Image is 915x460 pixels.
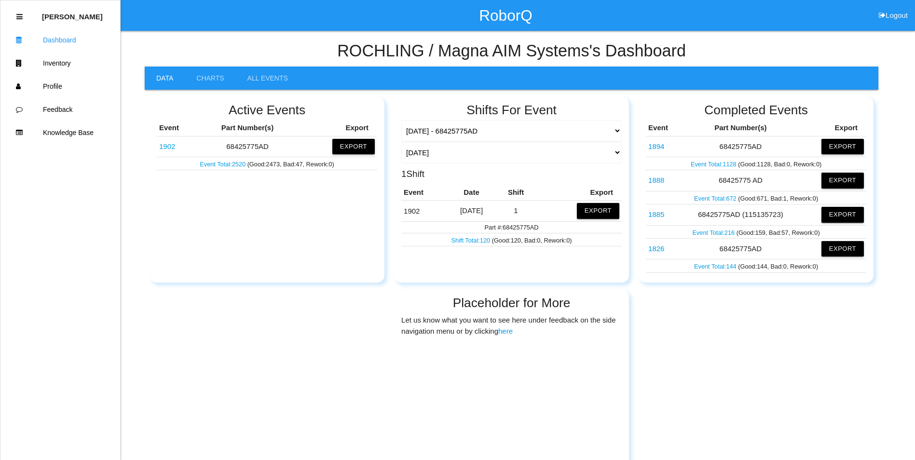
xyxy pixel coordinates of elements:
[646,204,679,225] td: 68425775AD (115135723)
[692,229,736,236] a: Event Total:216
[16,5,23,28] div: Close
[646,136,679,157] td: 68425775AD
[401,167,424,179] h3: 1 Shift
[0,52,120,75] a: Inventory
[821,139,864,154] button: Export
[404,234,619,245] p: (Good: 120 , Bad: 0 , Rework: 0 )
[648,260,864,271] p: (Good: 144 , Bad: 0 , Rework: 0 )
[648,142,664,150] a: 1894
[497,201,535,221] td: 1
[648,158,864,169] p: (Good: 1128 , Bad: 0 , Rework: 0 )
[679,204,802,225] td: 68425775AD (115135723)
[646,103,866,117] h2: Completed Events
[646,120,679,136] th: Event
[821,207,864,222] button: Export
[145,67,185,90] a: Data
[648,210,664,218] a: 1885
[157,136,199,157] td: 68425775AD
[498,327,513,335] a: here
[159,158,375,169] p: (Good: 2473 , Bad: 47 , Rework: 0 )
[821,241,864,257] button: Export
[401,221,622,233] td: Part #: 68425775AD
[0,98,120,121] a: Feedback
[451,237,492,244] a: Shift Total:120
[401,313,622,337] p: Let us know what you want to see here under feedback on the side navigation menu or by clicking
[446,201,497,221] td: [DATE]
[648,192,864,203] p: (Good: 671 , Bad: 1 , Rework: 0 )
[577,203,619,218] button: Export
[157,120,199,136] th: Event
[679,136,802,157] td: 68425775AD
[535,185,622,201] th: Export
[236,67,300,90] a: All Events
[802,120,866,136] th: Export
[200,161,247,168] a: Event Total:2520
[646,238,679,259] td: 68425775AD
[0,28,120,52] a: Dashboard
[648,176,664,184] a: 1888
[497,185,535,201] th: Shift
[157,103,377,117] h2: Active Events
[145,42,878,60] h4: ROCHLING / Magna AIM Systems 's Dashboard
[446,185,497,201] th: Date
[0,75,120,98] a: Profile
[0,121,120,144] a: Knowledge Base
[42,5,103,21] p: Joel Kern
[401,103,622,117] h2: Shifts For Event
[691,161,738,168] a: Event Total:1128
[401,201,446,221] td: 68425775AD
[646,170,679,191] td: 68425775 AD
[648,244,664,253] a: 1826
[679,170,802,191] td: 68425775 AD
[401,185,446,201] th: Event
[694,263,738,270] a: Event Total:144
[648,227,864,237] p: (Good: 159 , Bad: 57 , Rework: 0 )
[185,67,235,90] a: Charts
[332,139,375,154] button: Export
[159,142,175,150] a: 1902
[679,238,802,259] td: 68425775AD
[296,120,377,136] th: Export
[199,120,296,136] th: Part Number(s)
[199,136,296,157] td: 68425775AD
[694,195,738,202] a: Event Total:672
[679,120,802,136] th: Part Number(s)
[401,296,622,310] h2: Placeholder for More
[821,173,864,188] button: Export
